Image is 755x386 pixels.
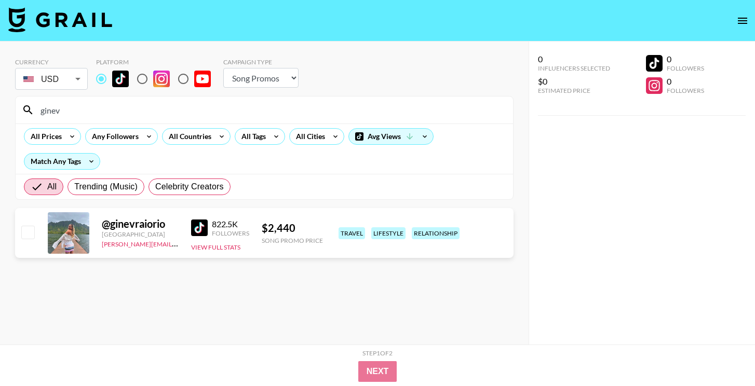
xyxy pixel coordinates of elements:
div: Followers [212,229,249,237]
div: $ 2,440 [262,222,323,235]
button: View Full Stats [191,243,240,251]
div: travel [339,227,365,239]
div: $0 [538,76,610,87]
img: YouTube [194,71,211,87]
div: lifestyle [371,227,406,239]
span: All [47,181,57,193]
div: All Prices [24,129,64,144]
img: Grail Talent [8,7,112,32]
div: Match Any Tags [24,154,100,169]
div: Step 1 of 2 [362,349,393,357]
div: Song Promo Price [262,237,323,244]
div: Campaign Type [223,58,299,66]
div: [GEOGRAPHIC_DATA] [102,230,179,238]
div: 822.5K [212,219,249,229]
button: open drawer [732,10,753,31]
div: Estimated Price [538,87,610,94]
div: Platform [96,58,219,66]
span: Celebrity Creators [155,181,224,193]
img: Instagram [153,71,170,87]
iframe: Drift Widget Chat Controller [703,334,743,374]
div: All Tags [235,129,268,144]
input: Search by User Name [34,102,507,118]
div: @ ginevraiorio [102,217,179,230]
div: Followers [667,87,704,94]
span: Trending (Music) [74,181,138,193]
div: All Countries [163,129,213,144]
div: Avg Views [349,129,433,144]
div: Followers [667,64,704,72]
button: Next [358,361,397,382]
div: 0 [667,76,704,87]
div: Currency [15,58,88,66]
div: 0 [667,54,704,64]
div: Any Followers [86,129,141,144]
div: Influencers Selected [538,64,610,72]
div: relationship [412,227,460,239]
div: USD [17,70,86,88]
a: [PERSON_NAME][EMAIL_ADDRESS][DOMAIN_NAME] [102,238,255,248]
img: TikTok [191,219,208,236]
div: 0 [538,54,610,64]
div: All Cities [290,129,327,144]
img: TikTok [112,71,129,87]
